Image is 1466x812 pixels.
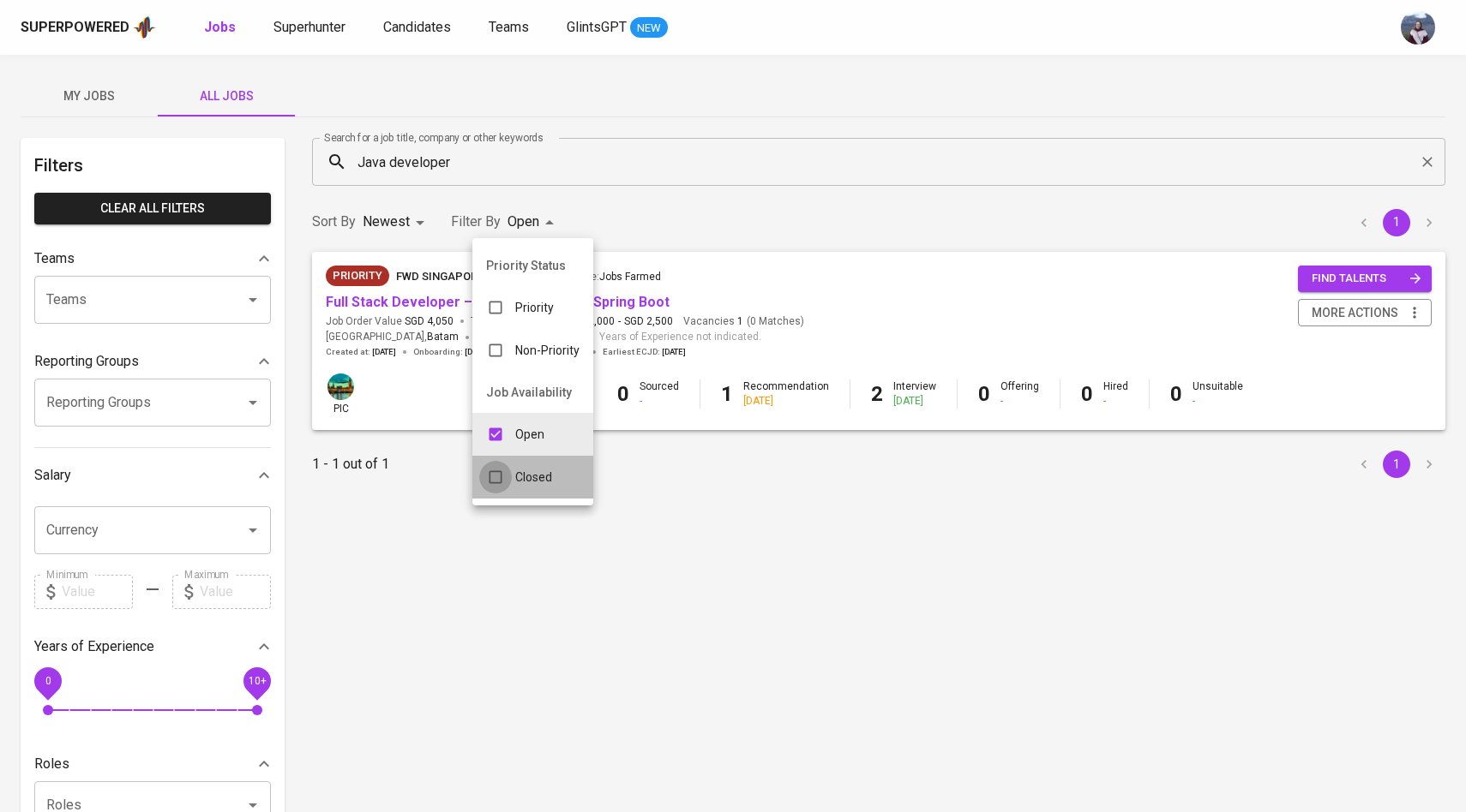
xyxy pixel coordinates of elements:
[515,299,554,316] p: Priority
[515,342,580,359] p: Non-Priority
[515,426,544,443] p: Open
[472,372,593,413] li: Job Availability
[515,469,552,486] p: Closed
[472,245,593,286] li: Priority Status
